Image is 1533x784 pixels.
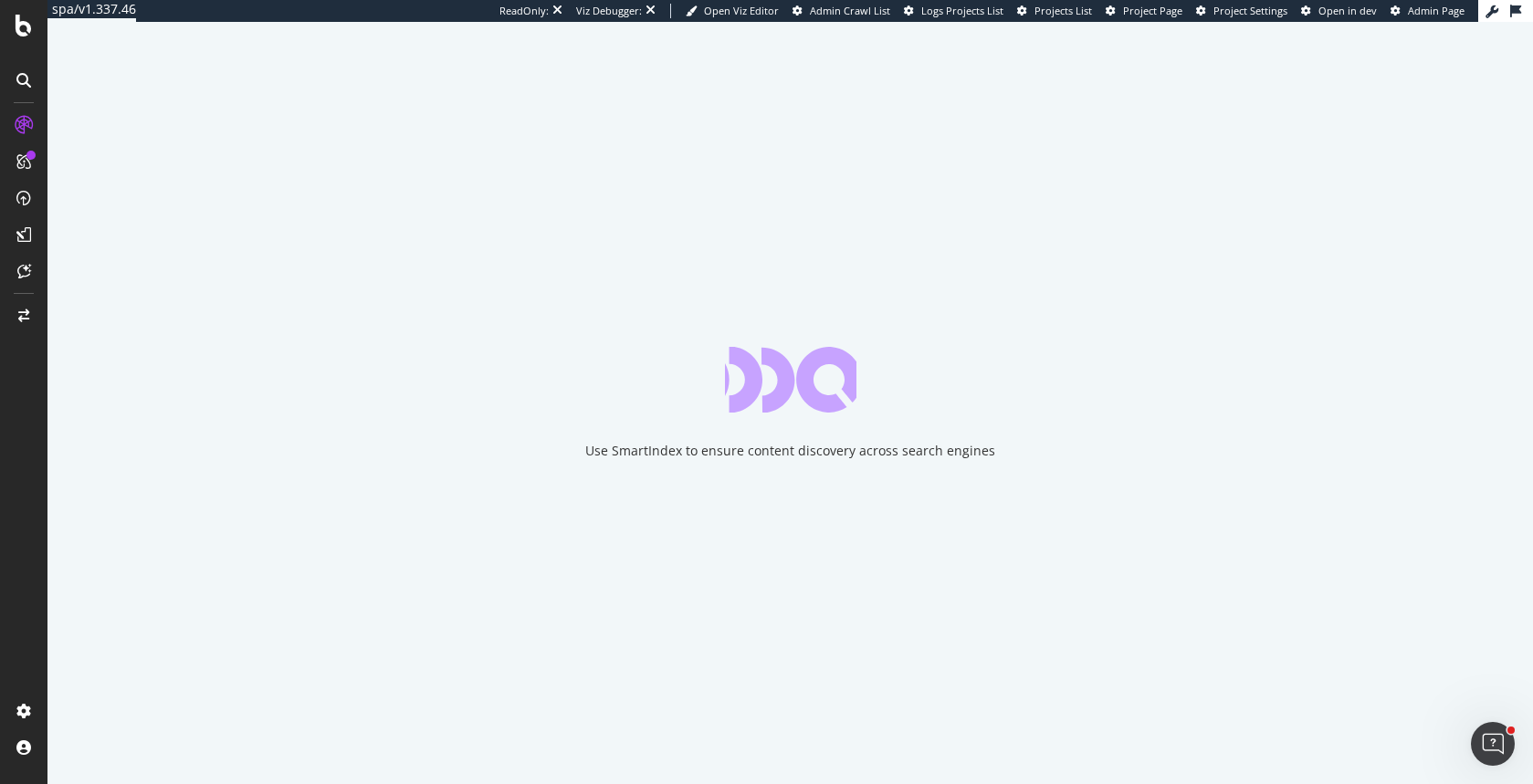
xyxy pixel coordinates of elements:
[585,442,995,460] div: Use SmartIndex to ensure content discovery across search engines
[1471,722,1515,766] iframe: Intercom live chat
[686,4,779,18] a: Open Viz Editor
[810,4,890,17] span: Admin Crawl List
[793,4,890,18] a: Admin Crawl List
[1106,4,1182,18] a: Project Page
[725,347,856,413] div: animation
[1017,4,1092,18] a: Projects List
[1196,4,1287,18] a: Project Settings
[1034,4,1092,17] span: Projects List
[1123,4,1182,17] span: Project Page
[704,4,779,17] span: Open Viz Editor
[1408,4,1465,17] span: Admin Page
[499,4,549,18] div: ReadOnly:
[921,4,1003,17] span: Logs Projects List
[904,4,1003,18] a: Logs Projects List
[1318,4,1377,17] span: Open in dev
[576,4,642,18] div: Viz Debugger:
[1391,4,1465,18] a: Admin Page
[1301,4,1377,18] a: Open in dev
[1213,4,1287,17] span: Project Settings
